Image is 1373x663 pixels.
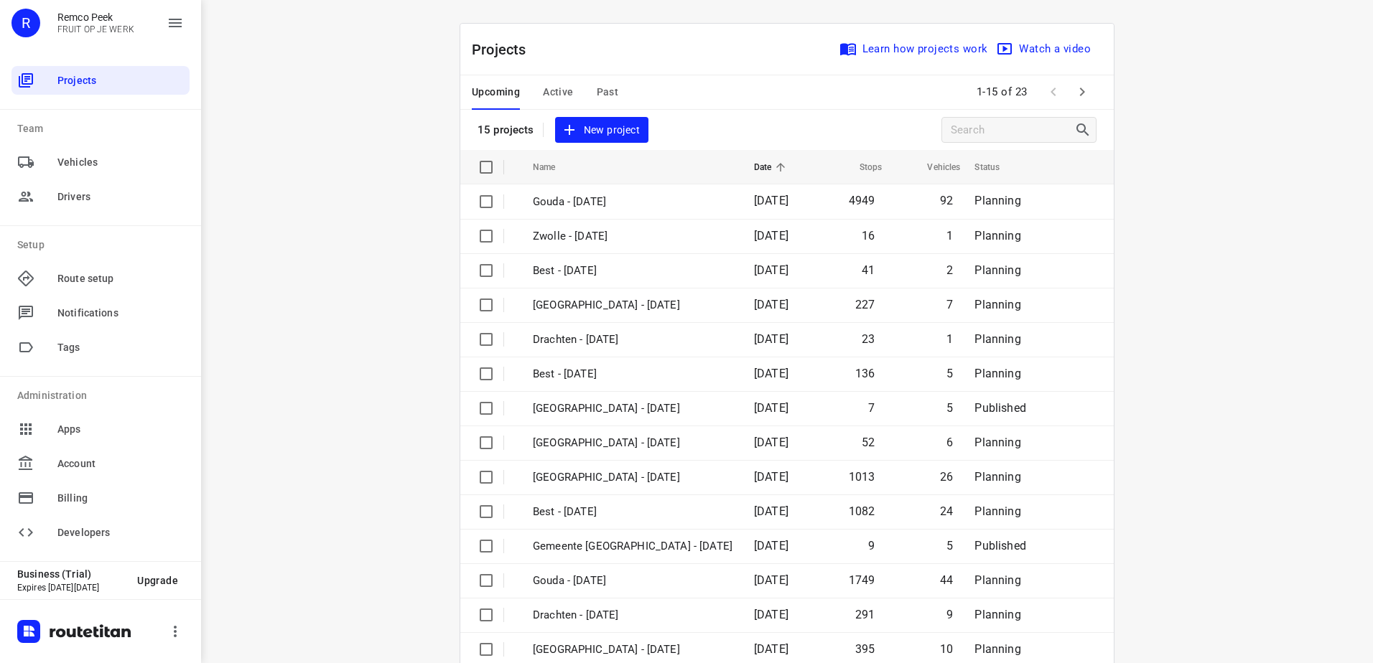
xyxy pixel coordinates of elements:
span: [DATE] [754,608,788,621]
span: 26 [940,470,953,484]
span: [DATE] [754,332,788,346]
div: Billing [11,484,190,512]
span: [DATE] [754,436,788,449]
span: Planning [974,263,1020,277]
button: Upgrade [126,568,190,593]
span: 136 [855,367,875,380]
span: 52 [862,436,875,449]
span: 2 [946,263,953,277]
span: Vehicles [57,155,184,170]
span: 5 [946,539,953,552]
div: Vehicles [11,148,190,177]
span: 1082 [849,504,875,518]
span: Past [597,83,619,101]
div: Developers [11,518,190,547]
span: Drivers [57,189,184,204]
span: 1 [946,332,953,346]
span: Account [57,456,184,471]
span: 395 [855,642,875,656]
span: New project [564,121,640,139]
span: [DATE] [754,642,788,656]
span: Notifications [57,306,184,321]
span: [DATE] [754,229,788,243]
p: Gemeente Rotterdam - Wednesday [533,538,732,555]
p: Team [17,121,190,136]
span: 227 [855,298,875,311]
span: Planning [974,332,1020,346]
button: New project [555,117,648,144]
span: [DATE] [754,539,788,552]
span: Vehicles [908,159,960,176]
span: 4949 [849,194,875,207]
span: Planning [974,504,1020,518]
span: 9 [946,608,953,621]
span: Published [974,401,1026,415]
span: Tags [57,340,184,355]
span: Planning [974,298,1020,311]
span: Upcoming [472,83,520,101]
span: 1 [946,229,953,243]
span: 41 [862,263,875,277]
span: Planning [974,573,1020,587]
span: Status [974,159,1018,176]
span: Planning [974,436,1020,449]
p: Expires [DATE][DATE] [17,583,126,593]
p: 15 projects [478,123,534,136]
span: 1-15 of 23 [971,77,1033,108]
span: [DATE] [754,401,788,415]
span: Route setup [57,271,184,286]
p: Best - Wednesday [533,504,732,520]
span: 44 [940,573,953,587]
span: Date [754,159,791,176]
p: Drachten - Wednesday [533,607,732,624]
span: [DATE] [754,470,788,484]
p: Gemeente Rotterdam - Thursday [533,400,732,417]
div: Tags [11,333,190,362]
span: Active [543,83,573,101]
span: 7 [868,401,875,415]
span: [DATE] [754,367,788,380]
span: Billing [57,491,184,506]
span: Planning [974,470,1020,484]
span: Planning [974,229,1020,243]
span: Previous Page [1039,77,1068,106]
span: 1013 [849,470,875,484]
div: Route setup [11,264,190,293]
span: Planning [974,194,1020,207]
span: Apps [57,422,184,437]
p: Best - Thursday [533,366,732,382]
span: 16 [862,229,875,243]
span: [DATE] [754,298,788,311]
span: [DATE] [754,504,788,518]
span: 291 [855,608,875,621]
span: Upgrade [137,575,178,586]
span: 9 [868,539,875,552]
div: Drivers [11,182,190,211]
span: Published [974,539,1026,552]
span: [DATE] [754,263,788,277]
span: Planning [974,367,1020,380]
span: Planning [974,608,1020,621]
p: Administration [17,388,190,403]
p: Zwolle - Tuesday [533,641,732,658]
span: 7 [946,298,953,311]
div: R [11,9,40,37]
p: Setup [17,238,190,253]
span: 24 [940,504,953,518]
div: Notifications [11,298,190,327]
span: 23 [862,332,875,346]
span: Next Page [1068,77,1097,106]
div: Projects [11,66,190,95]
span: 6 [946,436,953,449]
div: Account [11,449,190,478]
span: Name [533,159,574,176]
span: 1749 [849,573,875,587]
span: 5 [946,401,953,415]
p: FRUIT OP JE WERK [57,24,134,34]
p: Zwolle - Friday [533,228,732,245]
p: Business (Trial) [17,568,126,580]
p: Best - Friday [533,263,732,279]
span: Projects [57,73,184,88]
span: 10 [940,642,953,656]
span: Stops [841,159,883,176]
